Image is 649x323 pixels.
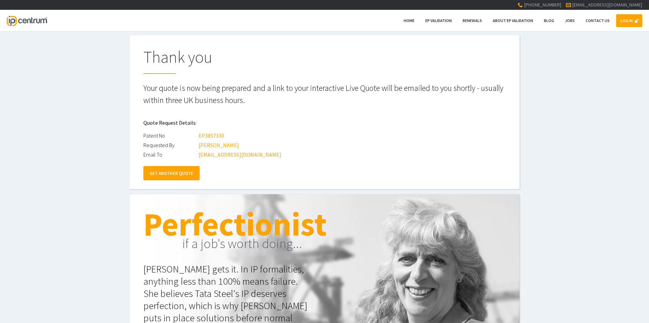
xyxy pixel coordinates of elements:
div: EP3857330 [199,131,224,140]
h2: if a job's worth doing... [182,234,506,254]
div: [PERSON_NAME] [199,140,239,150]
a: EP Validation [421,14,456,27]
a: Home [399,14,419,27]
span: EP Validation [425,18,452,23]
a: IP Centrum [7,10,47,31]
p: Your quote is now being prepared and a link to your interactive Live Quote will be emailed to you... [143,82,506,106]
a: Blog [540,14,559,27]
span: Renewals [463,18,482,23]
a: About EP Validation [488,14,538,27]
a: Jobs [561,14,579,27]
div: [EMAIL_ADDRESS][DOMAIN_NAME] [199,150,281,159]
a: LOG IN [616,14,642,27]
div: Email To [143,150,198,159]
span: [PHONE_NUMBER] [524,2,561,8]
a: GET ANOTHER QUOTE [143,166,200,180]
h1: Perfectionist [143,208,506,240]
div: Requested By [143,140,198,150]
span: About EP Validation [493,18,533,23]
span: Contact Us [586,18,610,23]
a: Renewals [458,14,486,27]
span: Home [404,18,414,23]
a: Contact Us [581,14,614,27]
a: [EMAIL_ADDRESS][DOMAIN_NAME] [572,2,642,8]
span: Jobs [565,18,575,23]
h2: Quote Request Details: [143,115,506,131]
span: Blog [544,18,554,23]
div: Patent No [143,131,198,140]
h1: Thank you [143,49,506,74]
